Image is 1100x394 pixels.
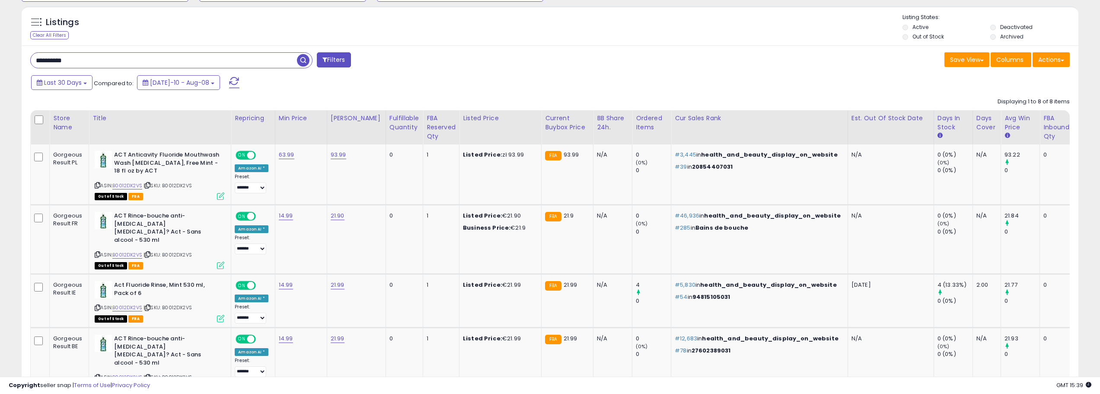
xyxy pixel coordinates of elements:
p: in [675,335,841,343]
div: 0 [1004,228,1039,236]
span: #39 [675,163,687,171]
div: Preset: [235,235,268,254]
div: N/A [597,281,625,289]
span: 2025-09-8 15:39 GMT [1056,381,1091,389]
span: OFF [255,336,268,343]
div: N/A [976,212,994,220]
a: 93.99 [331,151,346,159]
p: in [675,151,841,159]
span: 94815105031 [692,293,730,301]
b: Listed Price: [463,151,502,159]
button: Columns [991,52,1031,67]
div: 0 (0%) [937,212,972,220]
button: Last 30 Days [31,75,92,90]
span: OFF [255,152,268,159]
div: N/A [597,151,625,159]
span: 21.99 [564,281,577,289]
div: 0 (0%) [937,228,972,236]
span: FBA [128,193,143,200]
div: 0 [1004,350,1039,358]
div: BB Share 24h. [597,114,628,132]
div: 1 [427,335,453,343]
div: Amazon AI * [235,225,268,233]
span: #46,936 [675,211,699,220]
div: 21.84 [1004,212,1039,220]
div: 0 [1004,167,1039,174]
img: 410Rduvh0dL._SL40_.jpg [95,212,112,229]
span: ON [236,336,247,343]
b: Act Fluoride Rinse, Mint 530 ml, Pack of 6 [114,281,219,299]
div: 0 [636,228,671,236]
a: B0012DX2VS [112,304,142,311]
div: 0 (0%) [937,167,972,174]
div: 0 [636,212,671,220]
span: FBA [128,262,143,269]
div: Repricing [235,114,271,123]
div: 0 [636,151,671,159]
div: Preset: [235,358,268,377]
b: Business Price: [463,224,510,232]
span: All listings that are currently out of stock and unavailable for purchase on Amazon [95,193,127,200]
label: Active [912,23,928,31]
div: Fulfillable Quantity [389,114,419,132]
div: 93.22 [1004,151,1039,159]
img: 410Rduvh0dL._SL40_.jpg [95,151,112,168]
span: #54 [675,293,687,301]
span: #285 [675,224,691,232]
span: #12,683 [675,334,697,343]
div: €21.99 [463,281,535,289]
div: Amazon AI * [235,164,268,172]
a: Terms of Use [74,381,111,389]
div: FBA Reserved Qty [427,114,456,141]
div: [PERSON_NAME] [331,114,382,123]
small: (0%) [937,220,950,227]
small: (0%) [636,159,648,166]
small: (0%) [937,159,950,166]
label: Archived [1000,33,1023,40]
small: Days In Stock. [937,132,943,140]
div: Store Name [53,114,85,132]
p: N/A [851,151,927,159]
span: #3,445 [675,151,696,159]
b: ACT Anticavity Fluoride Mouthwash Wash [MEDICAL_DATA], Free Mint - 18 fl oz by ACT [114,151,219,177]
span: ON [236,152,247,159]
small: FBA [545,212,561,221]
div: 0 (0%) [937,350,972,358]
div: Listed Price [463,114,538,123]
small: (0%) [636,343,648,350]
span: | SKU: B0012DX2VS [143,251,192,258]
a: 63.99 [279,151,294,159]
div: ASIN: [95,212,224,268]
div: 0 [636,350,671,358]
small: FBA [545,151,561,160]
p: in [675,347,841,355]
div: 0 (0%) [937,297,972,305]
span: Bains de bouche [695,224,748,232]
span: ON [236,282,247,289]
span: OFF [255,213,268,220]
b: Listed Price: [463,281,502,289]
div: Amazon AI * [235,348,268,356]
p: Listing States: [902,13,1078,22]
p: in [675,163,841,171]
div: 4 (13.33%) [937,281,972,289]
img: 410Rduvh0dL._SL40_.jpg [95,335,112,352]
a: B0012DX2VS [112,182,142,189]
div: N/A [597,212,625,220]
div: Gorgeous Result FR [53,212,82,227]
span: 21.9 [564,211,574,220]
span: All listings that are currently out of stock and unavailable for purchase on Amazon [95,262,127,269]
div: Days Cover [976,114,997,132]
span: #5,830 [675,281,695,289]
a: 14.99 [279,334,293,343]
a: 14.99 [279,211,293,220]
div: 2.00 [976,281,994,289]
div: Days In Stock [937,114,969,132]
div: Est. Out Of Stock Date [851,114,930,123]
p: N/A [851,335,927,343]
div: Gorgeous Result IE [53,281,82,297]
img: 410Rduvh0dL._SL40_.jpg [95,281,112,298]
b: Listed Price: [463,334,502,343]
span: | SKU: B0012DX2VS [143,304,192,311]
span: #78 [675,346,686,355]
